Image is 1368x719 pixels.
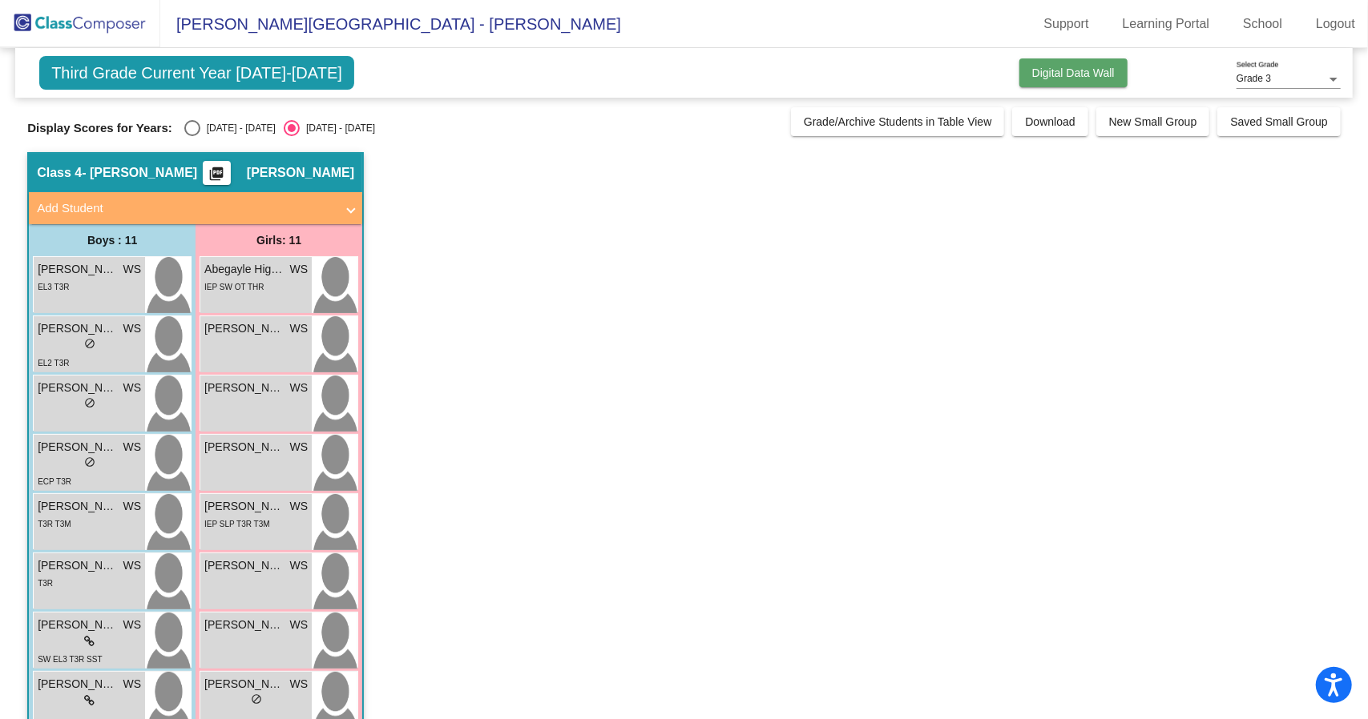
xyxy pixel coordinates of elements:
[123,380,142,396] span: WS
[123,557,142,574] span: WS
[123,498,142,515] span: WS
[204,498,284,515] span: [PERSON_NAME]
[290,439,309,456] span: WS
[791,107,1005,136] button: Grade/Archive Students in Table View
[38,557,118,574] span: [PERSON_NAME] [PERSON_NAME]
[1032,66,1115,79] span: Digital Data Wall
[204,520,270,528] span: IEP SLP T3R T3M
[203,161,231,185] button: Print Students Details
[38,617,118,633] span: [PERSON_NAME]
[290,676,309,693] span: WS
[1230,11,1295,37] a: School
[38,283,69,291] span: EL3 T3R
[204,261,284,278] span: Abegayle Highlander
[200,121,276,135] div: [DATE] - [DATE]
[123,320,142,337] span: WS
[1237,73,1271,84] span: Grade 3
[123,439,142,456] span: WS
[251,693,262,705] span: do_not_disturb_alt
[38,320,118,337] span: [PERSON_NAME]
[196,224,362,256] div: Girls: 11
[1303,11,1368,37] a: Logout
[123,261,142,278] span: WS
[1217,107,1340,136] button: Saved Small Group
[1019,58,1128,87] button: Digital Data Wall
[290,261,309,278] span: WS
[38,520,71,528] span: T3R T3M
[204,557,284,574] span: [PERSON_NAME]
[204,320,284,337] span: [PERSON_NAME]
[37,165,82,181] span: Class 4
[290,380,309,396] span: WS
[84,338,95,349] span: do_not_disturb_alt
[38,380,118,396] span: [PERSON_NAME]
[300,121,375,135] div: [DATE] - [DATE]
[38,359,69,368] span: EL2 T3R
[204,283,264,291] span: IEP SW OT THR
[1110,11,1223,37] a: Learning Portal
[38,477,71,486] span: ECP T3R
[84,397,95,408] span: do_not_disturb_alt
[38,498,118,515] span: [PERSON_NAME]
[160,11,621,37] span: [PERSON_NAME][GEOGRAPHIC_DATA] - [PERSON_NAME]
[38,676,118,693] span: [PERSON_NAME]
[1230,115,1327,128] span: Saved Small Group
[1012,107,1088,136] button: Download
[39,56,354,90] span: Third Grade Current Year [DATE]-[DATE]
[290,557,309,574] span: WS
[1096,107,1210,136] button: New Small Group
[38,655,102,664] span: SW EL3 T3R SST
[207,166,226,188] mat-icon: picture_as_pdf
[82,165,197,181] span: - [PERSON_NAME]
[204,439,284,456] span: [PERSON_NAME]
[1109,115,1197,128] span: New Small Group
[29,224,196,256] div: Boys : 11
[204,380,284,396] span: [PERSON_NAME]
[84,456,95,468] span: do_not_disturb_alt
[38,261,118,278] span: [PERSON_NAME]
[123,617,142,633] span: WS
[804,115,992,128] span: Grade/Archive Students in Table View
[247,165,354,181] span: [PERSON_NAME]
[38,579,53,588] span: T3R
[123,676,142,693] span: WS
[1031,11,1102,37] a: Support
[1025,115,1075,128] span: Download
[27,121,172,135] span: Display Scores for Years:
[290,320,309,337] span: WS
[38,439,118,456] span: [PERSON_NAME]
[184,120,375,136] mat-radio-group: Select an option
[290,498,309,515] span: WS
[204,617,284,633] span: [PERSON_NAME]
[29,192,362,224] mat-expansion-panel-header: Add Student
[290,617,309,633] span: WS
[37,199,335,218] mat-panel-title: Add Student
[204,676,284,693] span: [PERSON_NAME]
